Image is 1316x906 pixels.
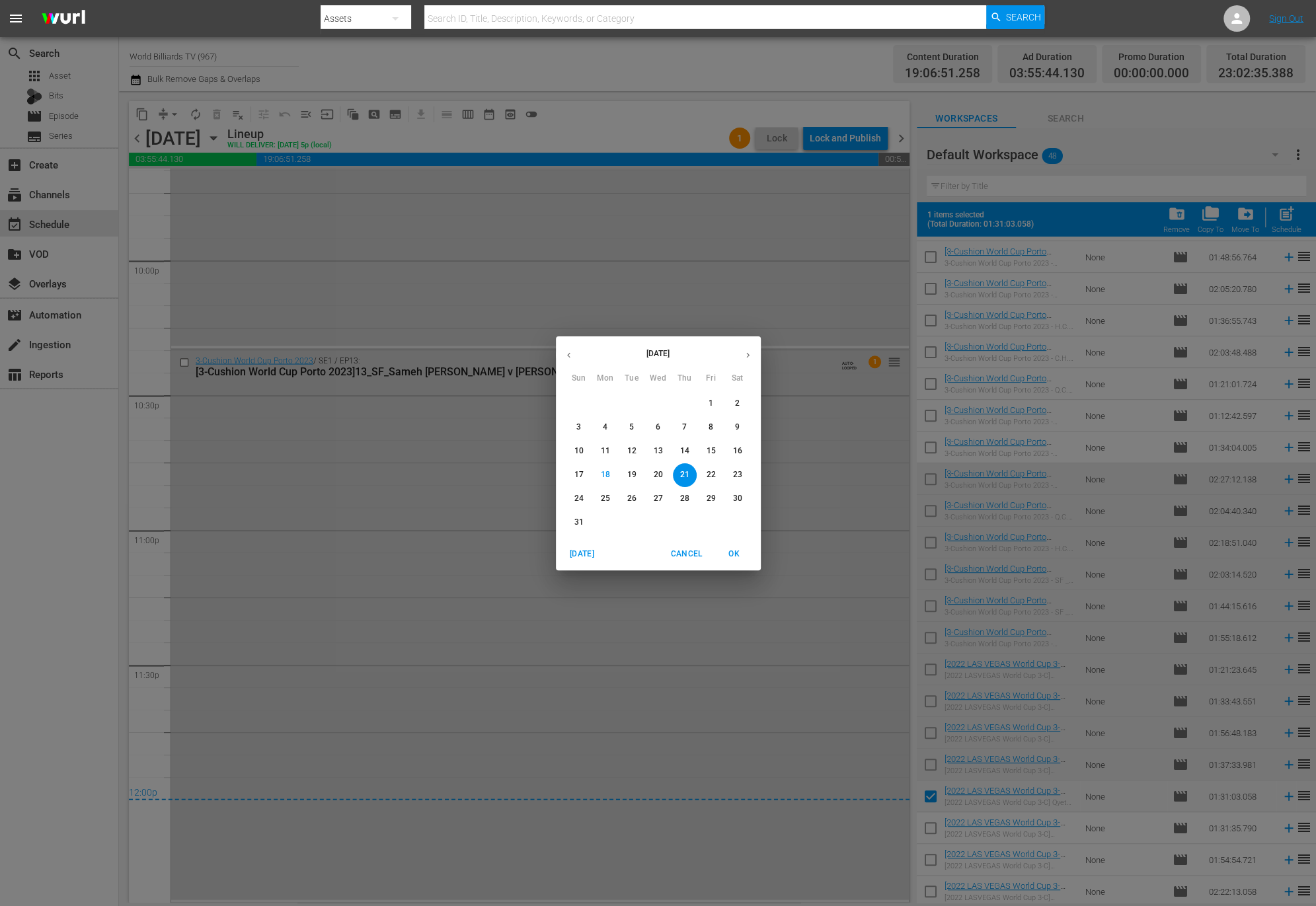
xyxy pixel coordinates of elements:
button: 28 [673,487,697,511]
button: 22 [699,463,723,487]
p: 25 [600,493,609,504]
p: 18 [600,469,609,480]
span: Sat [726,372,750,385]
button: Cancel [665,543,707,565]
p: 29 [706,493,715,504]
button: 27 [646,487,670,511]
p: 22 [706,469,715,480]
button: 1 [699,392,723,416]
p: 19 [627,469,636,480]
a: Sign Out [1269,13,1303,24]
button: [DATE] [561,543,603,565]
button: 31 [567,511,591,535]
button: 24 [567,487,591,511]
p: 8 [709,422,713,433]
p: 6 [656,422,660,433]
button: 2 [726,392,750,416]
p: [DATE] [582,348,735,359]
p: 7 [682,422,687,433]
p: 17 [574,469,583,480]
p: 11 [600,445,609,457]
span: OK [718,547,750,561]
button: 5 [620,416,644,439]
p: 14 [679,445,689,457]
p: 23 [732,469,742,480]
span: Search [1006,5,1041,29]
p: 3 [576,422,581,433]
button: 30 [726,487,750,511]
button: 4 [594,416,617,439]
button: 7 [673,416,697,439]
button: 18 [594,463,617,487]
button: 19 [620,463,644,487]
p: 28 [679,493,689,504]
button: 10 [567,439,591,463]
p: 26 [627,493,636,504]
button: 15 [699,439,723,463]
span: Fri [699,372,723,385]
button: 6 [646,416,670,439]
span: menu [8,11,24,26]
button: 29 [699,487,723,511]
button: 9 [726,416,750,439]
button: 16 [726,439,750,463]
button: 12 [620,439,644,463]
span: Thu [673,372,697,385]
p: 31 [574,517,583,528]
p: 24 [574,493,583,504]
button: 3 [567,416,591,439]
p: 21 [679,469,689,480]
p: 2 [735,398,740,409]
button: 25 [594,487,617,511]
button: 13 [646,439,670,463]
button: 14 [673,439,697,463]
button: 11 [594,439,617,463]
p: 9 [735,422,740,433]
button: 20 [646,463,670,487]
p: 1 [709,398,713,409]
p: 13 [653,445,662,457]
span: [DATE] [566,547,598,561]
button: 26 [620,487,644,511]
button: 23 [726,463,750,487]
span: Sun [567,372,591,385]
span: Cancel [670,547,702,561]
span: Wed [646,372,670,385]
p: 5 [629,422,634,433]
button: 21 [673,463,697,487]
button: OK [713,543,755,565]
p: 10 [574,445,583,457]
p: 16 [732,445,742,457]
img: ans4CAIJ8jUAAAAAAAAAAAAAAAAAAAAAAAAgQb4GAAAAAAAAAAAAAAAAAAAAAAAAJMjXAAAAAAAAAAAAAAAAAAAAAAAAgAT5G... [32,3,95,34]
p: 4 [603,422,607,433]
button: 17 [567,463,591,487]
p: 27 [653,493,662,504]
span: Mon [594,372,617,385]
p: 15 [706,445,715,457]
span: Tue [620,372,644,385]
p: 30 [732,493,742,504]
button: 8 [699,416,723,439]
p: 12 [627,445,636,457]
p: 20 [653,469,662,480]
